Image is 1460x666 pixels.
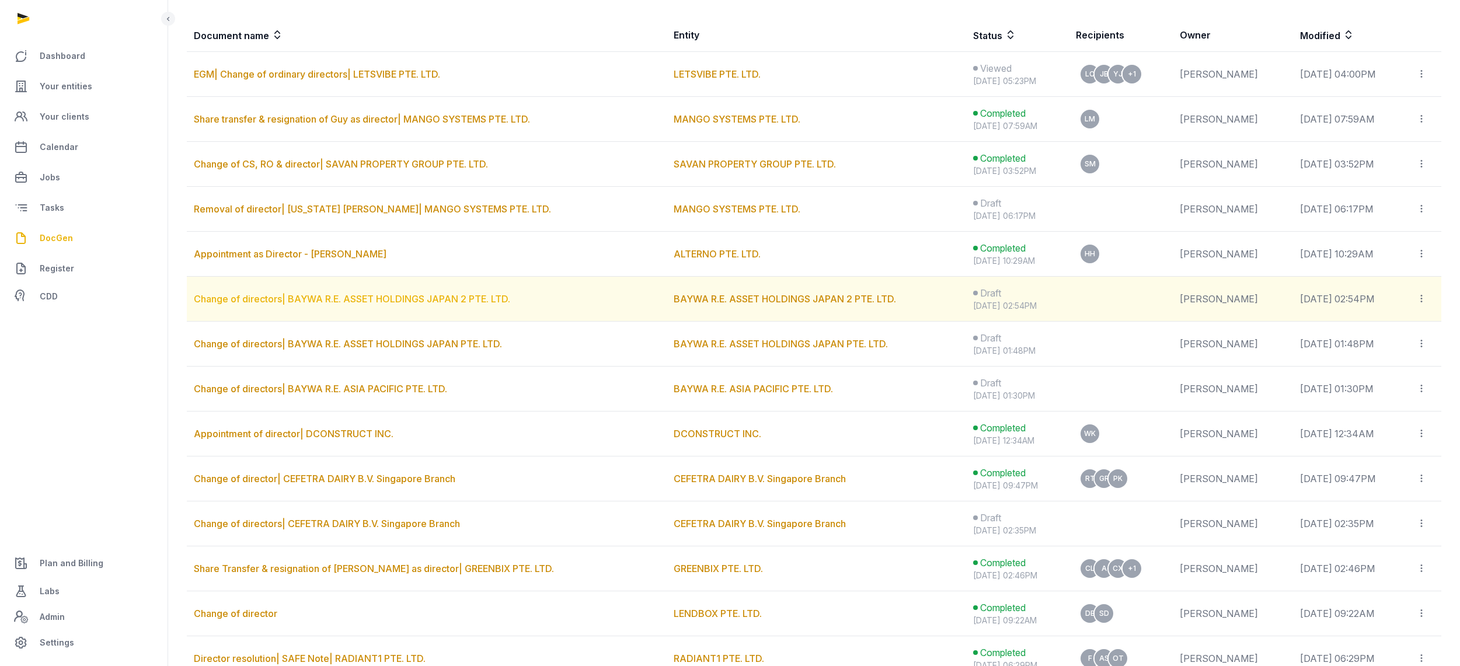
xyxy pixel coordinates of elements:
[980,241,1026,255] span: Completed
[9,224,158,252] a: DocGen
[1099,475,1109,482] span: GR
[1085,250,1095,257] span: HH
[1173,142,1293,187] td: [PERSON_NAME]
[674,293,896,305] a: BAYWA R.E. ASSET HOLDINGS JAPAN 2 PTE. LTD.
[973,570,1062,581] div: [DATE] 02:46PM
[194,608,277,619] a: Change of director
[1173,367,1293,412] td: [PERSON_NAME]
[194,158,488,170] a: Change of CS, RO & director| SAVAN PROPERTY GROUP PTE. LTD.
[9,285,158,308] a: CDD
[674,248,761,260] a: ALTERNO PTE. LTD.
[1113,71,1123,78] span: YJ
[1085,161,1096,168] span: SM
[1100,71,1109,78] span: JB
[973,300,1062,312] div: [DATE] 02:54PM
[9,103,158,131] a: Your clients
[1173,97,1293,142] td: [PERSON_NAME]
[667,19,967,52] th: Entity
[980,61,1012,75] span: Viewed
[674,518,846,529] a: CEFETRA DAIRY B.V. Singapore Branch
[9,629,158,657] a: Settings
[194,563,554,574] a: Share Transfer & resignation of [PERSON_NAME] as director| GREENBIX PTE. LTD.
[40,170,60,184] span: Jobs
[9,577,158,605] a: Labs
[194,383,447,395] a: Change of directors| BAYWA R.E. ASIA PACIFIC PTE. LTD.
[9,42,158,70] a: Dashboard
[40,261,74,276] span: Register
[1113,655,1124,662] span: OT
[1293,232,1410,277] td: [DATE] 10:29AM
[980,331,1001,345] span: Draft
[1293,277,1410,322] td: [DATE] 02:54PM
[1088,655,1092,662] span: F
[973,120,1062,132] div: [DATE] 07:59AM
[980,421,1026,435] span: Completed
[1293,501,1410,546] td: [DATE] 02:35PM
[980,466,1026,480] span: Completed
[1085,116,1095,123] span: LM
[40,290,58,304] span: CDD
[1099,655,1109,662] span: AS
[973,345,1062,357] div: [DATE] 01:48PM
[1293,546,1410,591] td: [DATE] 02:46PM
[1084,430,1096,437] span: WK
[1173,501,1293,546] td: [PERSON_NAME]
[40,584,60,598] span: Labs
[1113,565,1123,572] span: CX
[1293,412,1410,456] td: [DATE] 12:34AM
[40,610,65,624] span: Admin
[9,254,158,283] a: Register
[40,231,73,245] span: DocGen
[1099,610,1109,617] span: SD
[1102,565,1107,572] span: A
[1085,565,1095,572] span: CL
[973,525,1062,536] div: [DATE] 02:35PM
[674,158,836,170] a: SAVAN PROPERTY GROUP PTE. LTD.
[194,203,551,215] a: Removal of director| [US_STATE] [PERSON_NAME]| MANGO SYSTEMS PTE. LTD.
[980,196,1001,210] span: Draft
[1069,19,1172,52] th: Recipients
[980,511,1001,525] span: Draft
[1173,52,1293,97] td: [PERSON_NAME]
[40,49,85,63] span: Dashboard
[1173,187,1293,232] td: [PERSON_NAME]
[194,293,510,305] a: Change of directors| BAYWA R.E. ASSET HOLDINGS JAPAN 2 PTE. LTD.
[1293,187,1410,232] td: [DATE] 06:17PM
[674,653,764,664] a: RADIANT1 PTE. LTD.
[194,473,455,484] a: Change of director| CEFETRA DAIRY B.V. Singapore Branch
[1293,19,1441,52] th: Modified
[980,601,1026,615] span: Completed
[674,473,846,484] a: CEFETRA DAIRY B.V. Singapore Branch
[674,68,761,80] a: LETSVIBE PTE. LTD.
[980,646,1026,660] span: Completed
[1085,475,1095,482] span: RT
[1113,475,1123,482] span: PK
[674,383,833,395] a: BAYWA R.E. ASIA PACIFIC PTE. LTD.
[674,428,761,440] a: DCONSTRUCT INC.
[1173,19,1293,52] th: Owner
[9,549,158,577] a: Plan and Billing
[674,203,800,215] a: MANGO SYSTEMS PTE. LTD.
[973,210,1062,222] div: [DATE] 06:17PM
[40,636,74,650] span: Settings
[973,480,1062,491] div: [DATE] 09:47PM
[973,435,1062,447] div: [DATE] 12:34AM
[1085,610,1095,617] span: DB
[9,194,158,222] a: Tasks
[1128,71,1136,78] span: +1
[1293,591,1410,636] td: [DATE] 09:22AM
[1293,322,1410,367] td: [DATE] 01:48PM
[674,338,888,350] a: BAYWA R.E. ASSET HOLDINGS JAPAN PTE. LTD.
[194,653,426,664] a: Director resolution| SAFE Note| RADIANT1 PTE. LTD.
[194,338,502,350] a: Change of directors| BAYWA R.E. ASSET HOLDINGS JAPAN PTE. LTD.
[1173,546,1293,591] td: [PERSON_NAME]
[187,19,667,52] th: Document name
[1293,456,1410,501] td: [DATE] 09:47PM
[40,79,92,93] span: Your entities
[1293,142,1410,187] td: [DATE] 03:52PM
[980,286,1001,300] span: Draft
[1293,52,1410,97] td: [DATE] 04:00PM
[1173,456,1293,501] td: [PERSON_NAME]
[9,133,158,161] a: Calendar
[194,518,460,529] a: Change of directors| CEFETRA DAIRY B.V. Singapore Branch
